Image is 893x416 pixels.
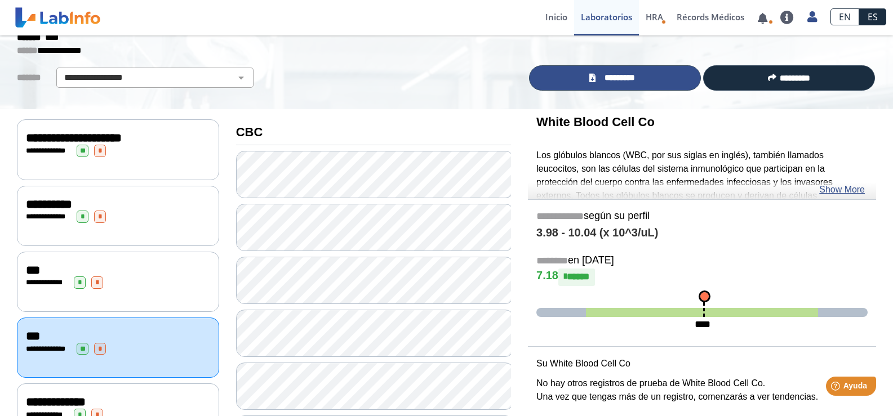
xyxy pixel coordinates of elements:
p: Su White Blood Cell Co [536,357,868,370]
a: ES [859,8,886,25]
b: CBC [236,125,263,139]
a: Show More [819,183,865,196]
h4: 3.98 - 10.04 (x 10^3/uL) [536,226,868,240]
h4: 7.18 [536,269,868,285]
p: Los glóbulos blancos (WBC, por sus siglas en inglés), también llamados leucocitos, son las célula... [536,149,868,310]
h5: en [DATE] [536,254,868,267]
b: White Blood Cell Co [536,115,655,129]
a: EN [830,8,859,25]
span: HRA [646,11,663,23]
h5: según su perfil [536,210,868,223]
iframe: Help widget launcher [793,372,881,404]
p: No hay otros registros de prueba de White Blood Cell Co. Una vez que tengas más de un registro, c... [536,377,868,404]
